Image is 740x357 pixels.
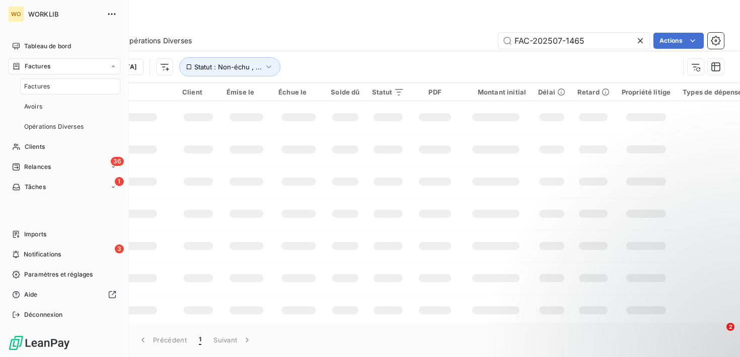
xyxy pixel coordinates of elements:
a: Aide [8,287,120,303]
span: 1 [199,335,201,345]
span: Factures [25,62,50,71]
div: Client [182,88,214,96]
iframe: Intercom notifications message [539,259,740,330]
span: 2 [726,323,734,331]
span: Tableau de bord [24,42,71,51]
div: Solde dû [331,88,359,96]
button: 1 [193,329,207,350]
div: Délai [538,88,565,96]
span: Clients [25,142,45,151]
span: Imports [24,230,46,239]
span: Déconnexion [24,310,63,319]
span: 1 [115,177,124,186]
div: Montant initial [466,88,526,96]
img: Logo LeanPay [8,335,70,351]
button: Précédent [132,329,193,350]
div: Retard [577,88,610,96]
div: WO [8,6,24,22]
span: Avoirs [24,102,42,111]
span: Aide [24,290,38,299]
span: Opérations Diverses [24,122,84,131]
span: 3 [115,244,124,253]
div: Statut [372,88,405,96]
button: Actions [653,33,704,49]
input: Rechercher [498,33,649,49]
span: WORKLIB [28,10,101,18]
span: Paramètres et réglages [24,270,93,279]
div: Échue le [278,88,319,96]
iframe: Intercom live chat [706,323,730,347]
span: Statut : Non-échu , ... [194,63,262,71]
span: 36 [111,157,124,166]
button: Statut : Non-échu , ... [179,57,280,76]
div: Émise le [227,88,266,96]
div: Propriété litige [622,88,671,96]
span: Tâches [25,183,46,192]
span: Opérations Diverses [124,36,192,46]
div: PDF [416,88,453,96]
button: Suivant [207,329,258,350]
span: Notifications [24,250,61,259]
span: Relances [24,162,51,171]
span: Factures [24,82,50,91]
